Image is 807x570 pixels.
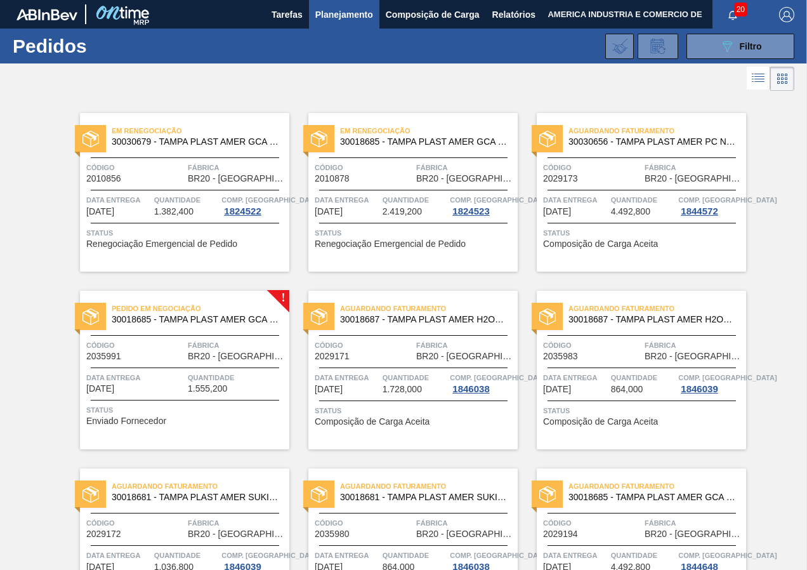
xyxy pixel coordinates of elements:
[543,227,743,239] span: Status
[112,480,289,493] span: Aguardando Faturamento
[221,194,286,216] a: Comp. [GEOGRAPHIC_DATA]1824522
[543,417,658,427] span: Composição de Carga Aceita
[188,352,286,361] span: BR20 - Sapucaia
[611,194,676,206] span: Quantidade
[112,124,289,137] span: Em renegociação
[539,486,556,503] img: status
[340,124,518,137] span: Em renegociação
[315,174,350,183] span: 2010878
[154,207,194,216] span: 1.382,400
[543,385,571,394] span: 02/10/2025
[568,480,746,493] span: Aguardando Faturamento
[154,194,219,206] span: Quantidade
[543,517,641,529] span: Código
[678,549,777,562] span: Comp. Carga
[315,404,515,417] span: Status
[543,404,743,417] span: Status
[543,529,578,539] span: 2029194
[450,194,515,216] a: Comp. [GEOGRAPHIC_DATA]1824523
[383,207,422,216] span: 2.419,200
[611,549,676,562] span: Quantidade
[86,339,185,352] span: Código
[86,161,185,174] span: Código
[311,308,327,325] img: status
[311,131,327,147] img: status
[340,315,508,324] span: 30018687 - TAMPA PLAST AMER H2OH LIMAO S/LINER
[450,371,515,394] a: Comp. [GEOGRAPHIC_DATA]1846038
[221,206,263,216] div: 1824522
[686,34,794,59] button: Filtro
[518,113,746,272] a: statusAguardando Faturamento30030656 - TAMPA PLAST AMER PC NIV24Código2029173FábricaBR20 - [GEOGR...
[568,137,736,147] span: 30030656 - TAMPA PLAST AMER PC NIV24
[492,7,535,22] span: Relatórios
[86,371,185,384] span: Data entrega
[568,315,736,324] span: 30018687 - TAMPA PLAST AMER H2OH LIMAO S/LINER
[315,517,413,529] span: Código
[518,291,746,449] a: statusAguardando Faturamento30018687 - TAMPA PLAST AMER H2OH LIMAO S/LINERCódigo2035983FábricaBR2...
[188,529,286,539] span: BR20 - Sapucaia
[315,549,379,562] span: Data entrega
[543,161,641,174] span: Código
[678,194,743,216] a: Comp. [GEOGRAPHIC_DATA]1844572
[315,161,413,174] span: Código
[13,39,188,53] h1: Pedidos
[450,371,548,384] span: Comp. Carga
[383,549,447,562] span: Quantidade
[112,315,279,324] span: 30018685 - TAMPA PLAST AMER GCA S/LINER
[112,302,289,315] span: Pedido em Negociação
[645,529,743,539] span: BR20 - Sapucaia
[340,137,508,147] span: 30018685 - TAMPA PLAST AMER GCA S/LINER
[289,291,518,449] a: statusAguardando Faturamento30018687 - TAMPA PLAST AMER H2OH LIMAO S/LINERCódigo2029171FábricaBR2...
[82,308,99,325] img: status
[289,113,518,272] a: statusEm renegociação30018685 - TAMPA PLAST AMER GCA S/LINERCódigo2010878FábricaBR20 - [GEOGRAPHI...
[112,493,279,502] span: 30018681 - TAMPA PLAST AMER SUKITA S/LINER
[315,227,515,239] span: Status
[543,194,608,206] span: Data entrega
[86,529,121,539] span: 2029172
[712,6,753,23] button: Notificações
[188,174,286,183] span: BR20 - Sapucaia
[315,352,350,361] span: 2029171
[543,549,608,562] span: Data entrega
[543,371,608,384] span: Data entrega
[86,207,114,216] span: 10/09/2025
[543,174,578,183] span: 2029173
[315,385,343,394] span: 02/10/2025
[221,549,320,562] span: Comp. Carga
[86,227,286,239] span: Status
[605,34,634,59] div: Importar Negociações dos Pedidos
[311,486,327,503] img: status
[315,339,413,352] span: Código
[543,352,578,361] span: 2035983
[416,517,515,529] span: Fábrica
[450,194,548,206] span: Comp. Carga
[112,137,279,147] span: 30030679 - TAMPA PLAST AMER GCA ZERO NIV24
[645,161,743,174] span: Fábrica
[86,416,166,426] span: Enviado Fornecedor
[188,371,286,384] span: Quantidade
[678,371,743,394] a: Comp. [GEOGRAPHIC_DATA]1846039
[645,174,743,183] span: BR20 - Sapucaia
[86,517,185,529] span: Código
[638,34,678,59] div: Solicitação de Revisão de Pedidos
[315,7,373,22] span: Planejamento
[543,207,571,216] span: 30/09/2025
[86,352,121,361] span: 2035991
[611,207,650,216] span: 4.492,800
[82,486,99,503] img: status
[315,194,379,206] span: Data entrega
[747,67,770,91] div: Visão em Lista
[678,384,720,394] div: 1846039
[16,9,77,20] img: TNhmsLtSVTkK8tSr43FrP2fwEKptu5GPRR3wAAAABJRU5ErkJggg==
[678,194,777,206] span: Comp. Carga
[611,385,643,394] span: 864,000
[543,339,641,352] span: Código
[315,239,466,249] span: Renegociação Emergencial de Pedido
[678,371,777,384] span: Comp. Carga
[86,384,114,394] span: 01/10/2025
[61,113,289,272] a: statusEm renegociação30030679 - TAMPA PLAST AMER GCA ZERO NIV24Código2010856FábricaBR20 - [GEOGRA...
[539,308,556,325] img: status
[188,161,286,174] span: Fábrica
[568,124,746,137] span: Aguardando Faturamento
[315,529,350,539] span: 2035980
